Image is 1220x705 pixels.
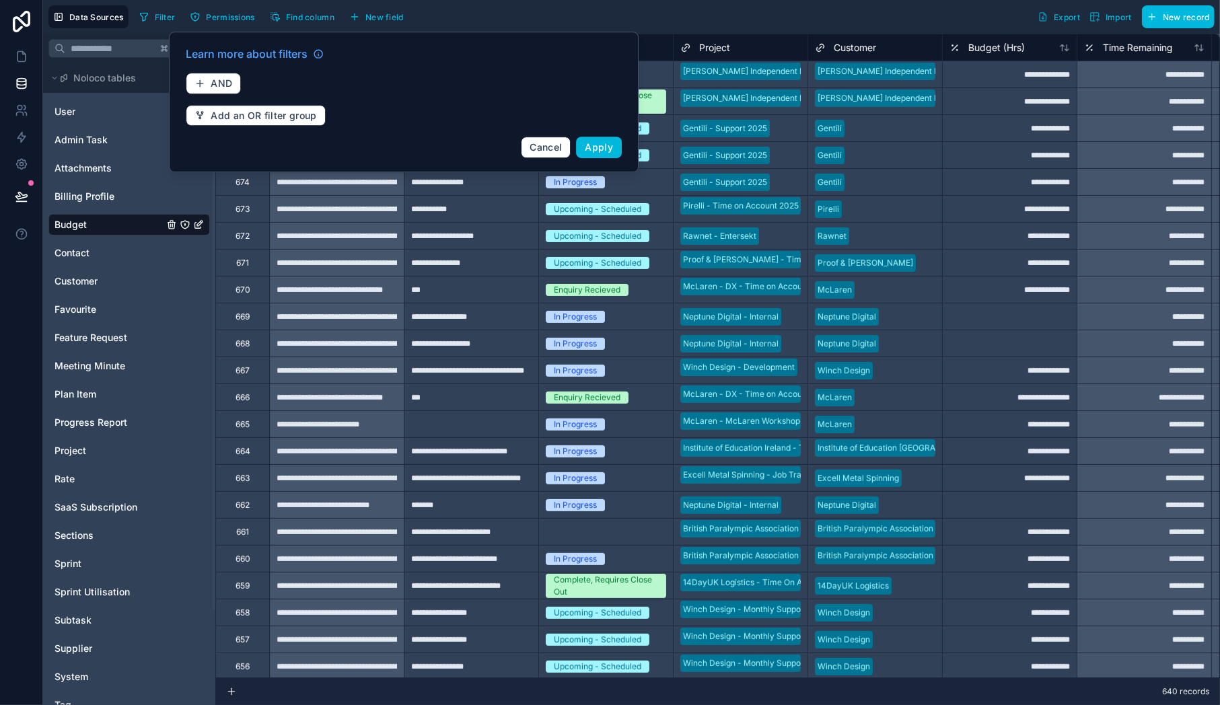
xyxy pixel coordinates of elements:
div: In Progress [554,311,597,323]
div: McLaren - McLaren Workshop [683,415,800,427]
div: Gentili [818,149,842,161]
span: 640 records [1162,686,1209,697]
a: Customer [55,274,164,288]
span: Budget [55,218,87,231]
div: Sprint Utilisation [48,581,210,603]
div: 662 [236,500,250,511]
div: Institute of Education Ireland - Time & Materials (Time on Account) [683,442,935,454]
div: Neptune Digital - Internal [683,311,779,323]
div: Attachments [48,157,210,179]
a: Project [55,444,164,457]
div: Supplier [48,638,210,659]
div: 661 [236,527,249,537]
div: Gentili [818,176,842,188]
div: 665 [236,419,250,430]
div: Contact [48,242,210,264]
div: Meeting Minute [48,355,210,377]
a: SaaS Subscription [55,500,164,514]
div: 669 [236,311,250,322]
span: Admin Task [55,133,108,147]
div: [PERSON_NAME] Independent Ltd - Broker System [683,92,877,104]
span: Billing Profile [55,190,114,203]
a: Attachments [55,161,164,175]
div: Proof & [PERSON_NAME] - Time on Account 2025 [683,254,873,266]
div: Winch Design [818,661,870,673]
a: Sprint Utilisation [55,585,164,599]
div: McLaren [818,418,852,431]
a: Subtask [55,614,164,627]
div: Winch Design - Monthly Support 2025 [683,603,828,616]
div: Winch Design [818,634,870,646]
div: McLaren - DX - Time on Account [683,281,810,293]
div: Neptune Digital [818,311,876,323]
div: Upcoming - Scheduled [554,230,641,242]
div: Sections [48,525,210,546]
div: 659 [236,581,250,591]
span: Add an OR filter group [211,110,317,122]
button: Export [1033,5,1085,28]
div: British Paralympic Association [818,550,933,562]
a: System [55,670,164,683]
div: 658 [236,607,250,618]
span: Meeting Minute [55,359,125,373]
div: British Paralympic Association - Games Readiness development [683,550,927,562]
span: Customer [55,274,98,288]
div: In Progress [554,472,597,484]
div: In Progress [554,445,597,457]
button: AND [186,73,241,94]
a: New record [1137,5,1215,28]
span: Permissions [206,12,254,22]
div: Gentili - Support 2025 [683,122,767,135]
span: Favourite [55,303,96,316]
div: McLaren [818,392,852,404]
div: In Progress [554,553,597,565]
div: Institute of Education [GEOGRAPHIC_DATA] [818,442,982,454]
span: Customer [834,41,876,54]
a: Supplier [55,642,164,655]
span: Sprint Utilisation [55,585,130,599]
div: Subtask [48,609,210,631]
div: Budget [48,214,210,235]
div: Enquiry Recieved [554,392,620,404]
div: User [48,101,210,122]
a: Sprint [55,557,164,570]
span: Data Sources [69,12,124,22]
div: In Progress [554,365,597,377]
a: Plan Item [55,387,164,401]
span: Sections [55,529,94,542]
div: Neptune Digital [818,338,876,350]
span: Cancel [530,141,562,153]
div: In Progress [554,338,597,350]
a: Budget [55,218,164,231]
a: Rate [55,472,164,486]
div: Sprint [48,553,210,574]
div: Pirelli [818,203,839,215]
div: Rawnet [818,230,847,242]
a: User [55,105,164,118]
span: Contact [55,246,89,260]
div: In Progress [554,499,597,511]
div: Upcoming - Scheduled [554,607,641,619]
div: Neptune Digital - Internal [683,499,779,511]
div: Upcoming - Scheduled [554,257,641,269]
div: Winch Design - Monthly Support 2025 [683,630,828,642]
div: Upcoming - Scheduled [554,634,641,646]
div: Proof & [PERSON_NAME] [818,257,913,269]
button: Cancel [521,137,571,158]
div: 14DayUK Logistics - Time On Account [683,577,828,589]
span: Learn more about filters [186,46,308,62]
span: User [55,105,75,118]
div: Project [48,440,210,461]
span: Export [1054,12,1080,22]
div: 673 [236,204,250,215]
div: 670 [236,285,250,295]
button: New record [1142,5,1215,28]
span: Plan Item [55,387,96,401]
div: Plan Item [48,383,210,405]
span: System [55,670,88,683]
div: Admin Task [48,129,210,151]
div: Neptune Digital - Internal [683,338,779,350]
div: Winch Design [818,365,870,377]
a: Billing Profile [55,190,164,203]
div: 663 [236,473,250,484]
